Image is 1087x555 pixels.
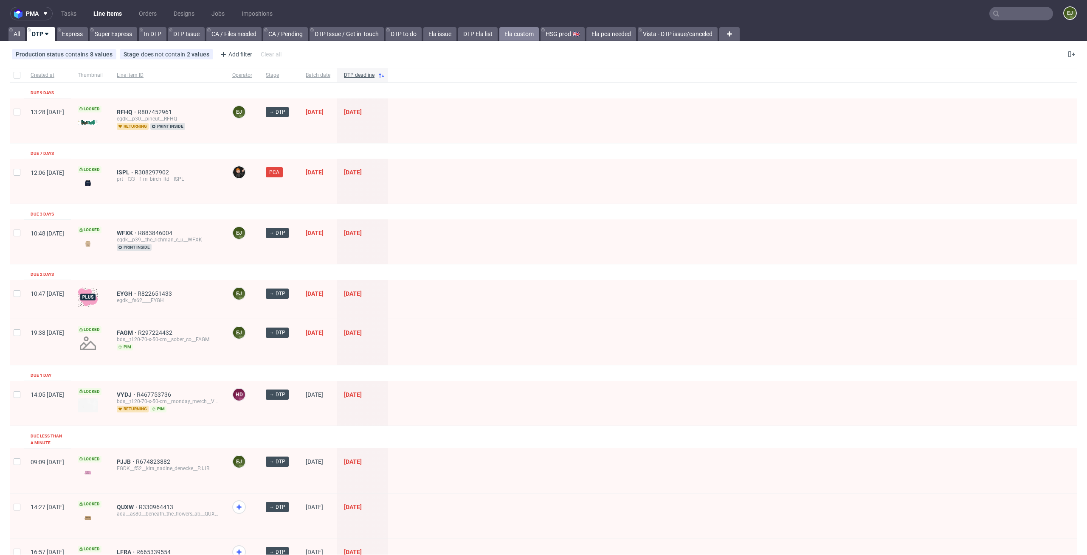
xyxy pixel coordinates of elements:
[306,290,324,297] span: [DATE]
[137,391,173,398] a: R467753736
[269,168,279,176] span: PCA
[168,27,205,41] a: DTP Issue
[344,391,362,398] span: [DATE]
[31,150,54,157] div: Due 7 days
[117,406,149,412] span: returning
[31,329,64,336] span: 19:38 [DATE]
[27,27,55,41] a: DTP
[117,169,135,176] a: ISPL
[306,72,330,79] span: Batch date
[233,288,245,300] figcaption: EJ
[233,166,245,178] img: Dominik Grosicki
[139,504,175,510] span: R330964413
[56,7,82,20] a: Tasks
[269,290,285,297] span: → DTP
[78,512,98,524] img: version_two_editor_design
[90,27,137,41] a: Super Express
[78,467,98,478] img: version_two_editor_design.png
[78,106,101,112] span: Locked
[31,109,64,115] span: 13:28 [DATE]
[232,72,252,79] span: Operator
[117,109,138,115] span: RFHQ
[344,458,362,465] span: [DATE]
[78,120,98,125] img: version_two_editor_design.png
[306,230,324,236] span: [DATE]
[306,169,324,176] span: [DATE]
[138,290,174,297] a: R822651433
[344,230,362,236] span: [DATE]
[135,169,171,176] a: R308297902
[269,229,285,237] span: → DTP
[306,391,323,398] span: [DATE]
[10,7,53,20] button: pma
[31,230,64,237] span: 10:48 [DATE]
[31,90,54,96] div: Due 9 days
[187,51,209,58] div: 2 values
[31,211,54,218] div: Due 3 days
[31,72,64,79] span: Created at
[31,271,54,278] div: Due 2 days
[138,329,174,336] a: R297224432
[57,27,88,41] a: Express
[117,230,138,236] a: WFXK
[306,329,324,336] span: [DATE]
[117,391,137,398] a: VYDJ
[138,230,174,236] a: R883846004
[233,389,245,401] figcaption: HD
[31,169,64,176] span: 12:06 [DATE]
[136,458,172,465] a: R674823882
[344,109,362,115] span: [DATE]
[1064,7,1076,19] figcaption: EJ
[88,7,127,20] a: Line Items
[124,51,141,58] span: Stage
[78,238,98,249] img: version_two_editor_design
[78,177,98,189] img: version_two_editor_design
[134,7,162,20] a: Orders
[117,290,138,297] a: EYGH
[269,108,285,116] span: → DTP
[141,51,187,58] span: does not contain
[638,27,718,41] a: Vista - DTP issue/canceled
[458,27,498,41] a: DTP Ela list
[117,458,136,465] a: PJJB
[78,333,98,353] img: no_design.png
[65,51,90,58] span: contains
[586,27,636,41] a: Ela pca needed
[233,106,245,118] figcaption: EJ
[78,287,98,307] img: plus-icon.676465ae8f3a83198b3f.png
[344,329,362,336] span: [DATE]
[117,176,219,182] div: prt__f33__f_m_birch_ltd__ISPL
[206,27,262,41] a: CA / Files needed
[138,109,174,115] a: R807452961
[117,329,138,336] a: FAGM
[14,9,26,19] img: logo
[117,504,139,510] a: QUXW
[233,456,245,468] figcaption: EJ
[306,109,324,115] span: [DATE]
[206,7,230,20] a: Jobs
[31,372,51,379] div: Due 1 day
[117,115,219,122] div: egdk__p30__pineut__RFHQ
[117,398,219,405] div: bds__t120-70-x-50-cm__monday_merch__VYDJ
[541,27,585,41] a: HSG prod 🇬🇧
[150,123,185,130] span: print inside
[78,326,101,333] span: Locked
[8,27,25,41] a: All
[117,465,219,472] div: EGDK__f52__kira_nadine_denecke__PJJB
[386,27,422,41] a: DTP to do
[31,504,64,510] span: 14:27 [DATE]
[117,344,133,350] span: pim
[31,459,64,465] span: 09:09 [DATE]
[78,456,101,462] span: Locked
